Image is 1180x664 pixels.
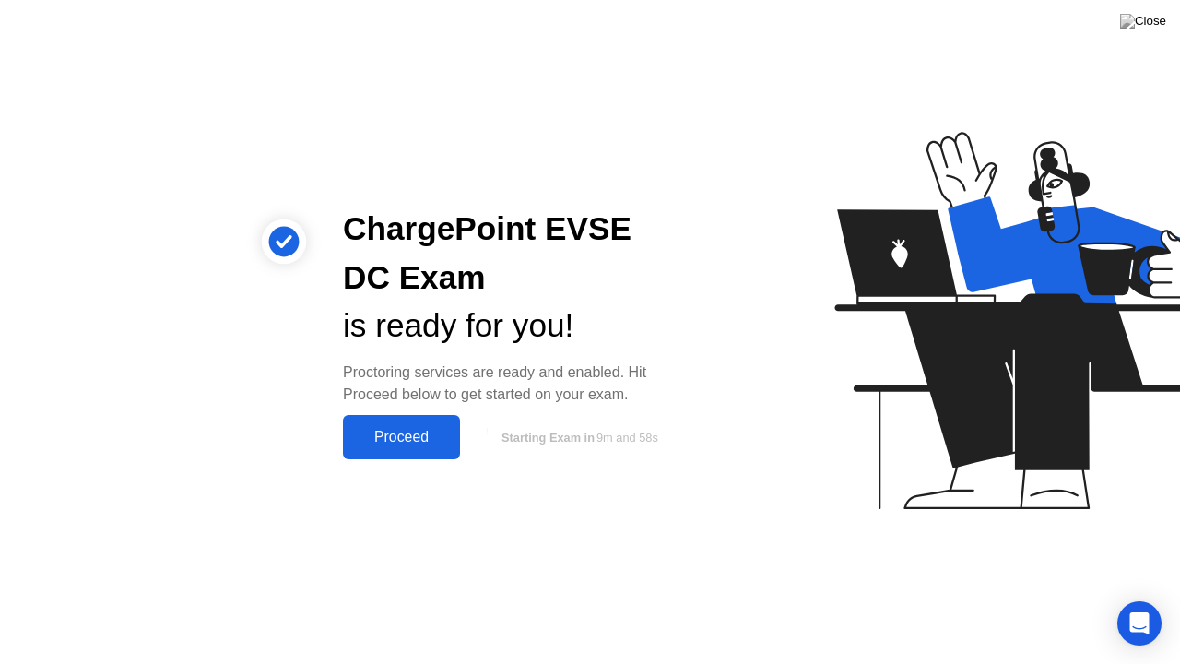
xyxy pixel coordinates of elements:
span: 9m and 58s [596,431,658,445]
div: is ready for you! [343,302,686,350]
div: Open Intercom Messenger [1117,601,1162,646]
div: ChargePoint EVSE DC Exam [343,205,686,302]
button: Proceed [343,415,460,459]
div: Proceed [348,429,454,445]
button: Starting Exam in9m and 58s [469,420,686,455]
div: Proctoring services are ready and enabled. Hit Proceed below to get started on your exam. [343,362,686,406]
img: Close [1120,14,1166,29]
